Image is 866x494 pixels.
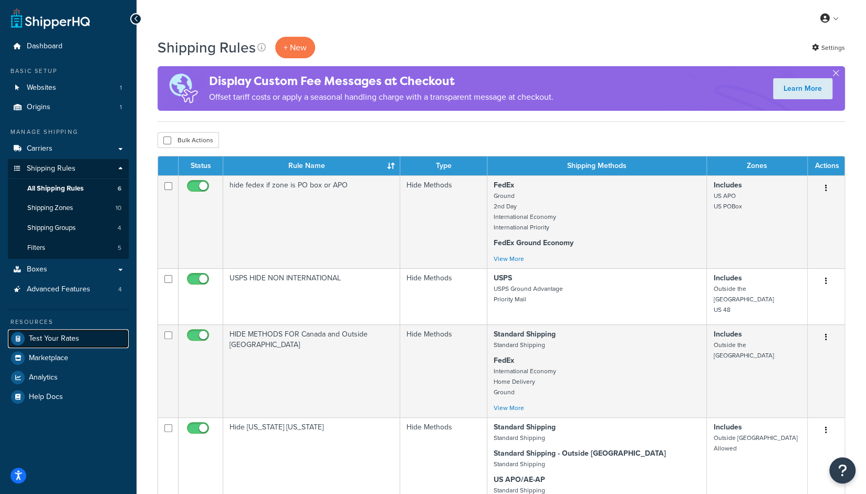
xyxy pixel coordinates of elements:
[8,139,129,159] a: Carriers
[494,329,556,340] strong: Standard Shipping
[179,156,223,175] th: Status
[27,224,76,233] span: Shipping Groups
[8,280,129,299] a: Advanced Features 4
[8,198,129,218] li: Shipping Zones
[8,218,129,238] li: Shipping Groups
[27,103,50,112] span: Origins
[8,98,129,117] li: Origins
[27,204,73,213] span: Shipping Zones
[27,184,84,193] span: All Shipping Rules
[494,448,666,459] strong: Standard Shipping - Outside [GEOGRAPHIC_DATA]
[494,272,512,283] strong: USPS
[808,156,844,175] th: Actions
[400,268,487,324] td: Hide Methods
[8,67,129,76] div: Basic Setup
[773,78,832,99] a: Learn More
[713,340,774,360] small: Outside the [GEOGRAPHIC_DATA]
[8,329,129,348] a: Test Your Rates
[8,37,129,56] a: Dashboard
[27,144,53,153] span: Carriers
[8,78,129,98] li: Websites
[223,156,400,175] th: Rule Name : activate to sort column ascending
[400,156,487,175] th: Type
[8,260,129,279] a: Boxes
[158,37,256,58] h1: Shipping Rules
[8,198,129,218] a: Shipping Zones 10
[223,175,400,268] td: hide fedex if zone is PO box or APO
[120,103,122,112] span: 1
[713,180,742,191] strong: Includes
[11,8,90,29] a: ShipperHQ Home
[8,159,129,259] li: Shipping Rules
[27,164,76,173] span: Shipping Rules
[27,83,56,92] span: Websites
[494,180,514,191] strong: FedEx
[209,72,554,90] h4: Display Custom Fee Messages at Checkout
[8,218,129,238] a: Shipping Groups 4
[118,244,121,253] span: 5
[494,403,524,413] a: View More
[8,179,129,198] a: All Shipping Rules 6
[713,272,742,283] strong: Includes
[120,83,122,92] span: 1
[8,128,129,136] div: Manage Shipping
[8,318,129,327] div: Resources
[158,66,209,111] img: duties-banner-06bc72dcb5fe05cb3f9472aba00be2ae8eb53ab6f0d8bb03d382ba314ac3c341.png
[487,156,707,175] th: Shipping Methods
[27,265,47,274] span: Boxes
[29,354,68,363] span: Marketplace
[400,175,487,268] td: Hide Methods
[494,237,573,248] strong: FedEx Ground Economy
[494,284,563,304] small: USPS Ground Advantage Priority Mail
[713,284,774,314] small: Outside the [GEOGRAPHIC_DATA] US 48
[494,459,545,469] small: Standard Shipping
[8,78,129,98] a: Websites 1
[400,324,487,417] td: Hide Methods
[829,457,855,484] button: Open Resource Center
[713,433,797,453] small: Outside [GEOGRAPHIC_DATA] Allowed
[494,433,545,443] small: Standard Shipping
[116,204,121,213] span: 10
[8,349,129,367] a: Marketplace
[8,387,129,406] a: Help Docs
[494,474,545,485] strong: US APO/AE-AP
[209,90,554,104] p: Offset tariff costs or apply a seasonal handling charge with a transparent message at checkout.
[118,285,122,294] span: 4
[8,238,129,258] li: Filters
[494,191,556,232] small: Ground 2nd Day International Economy International Priority
[8,179,129,198] li: All Shipping Rules
[118,224,121,233] span: 4
[707,156,808,175] th: Zones
[494,340,545,350] small: Standard Shipping
[494,254,524,264] a: View More
[713,422,742,433] strong: Includes
[494,366,556,397] small: International Economy Home Delivery Ground
[27,285,90,294] span: Advanced Features
[223,324,400,417] td: HIDE METHODS FOR Canada and Outside [GEOGRAPHIC_DATA]
[29,334,79,343] span: Test Your Rates
[8,98,129,117] a: Origins 1
[8,368,129,387] a: Analytics
[713,191,742,211] small: US APO US POBox
[275,37,315,58] p: + New
[27,42,62,51] span: Dashboard
[223,268,400,324] td: USPS HIDE NON INTERNATIONAL
[158,132,219,148] button: Bulk Actions
[8,280,129,299] li: Advanced Features
[29,393,63,402] span: Help Docs
[812,40,845,55] a: Settings
[118,184,121,193] span: 6
[494,355,514,366] strong: FedEx
[494,422,556,433] strong: Standard Shipping
[27,244,45,253] span: Filters
[8,159,129,178] a: Shipping Rules
[8,238,129,258] a: Filters 5
[713,329,742,340] strong: Includes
